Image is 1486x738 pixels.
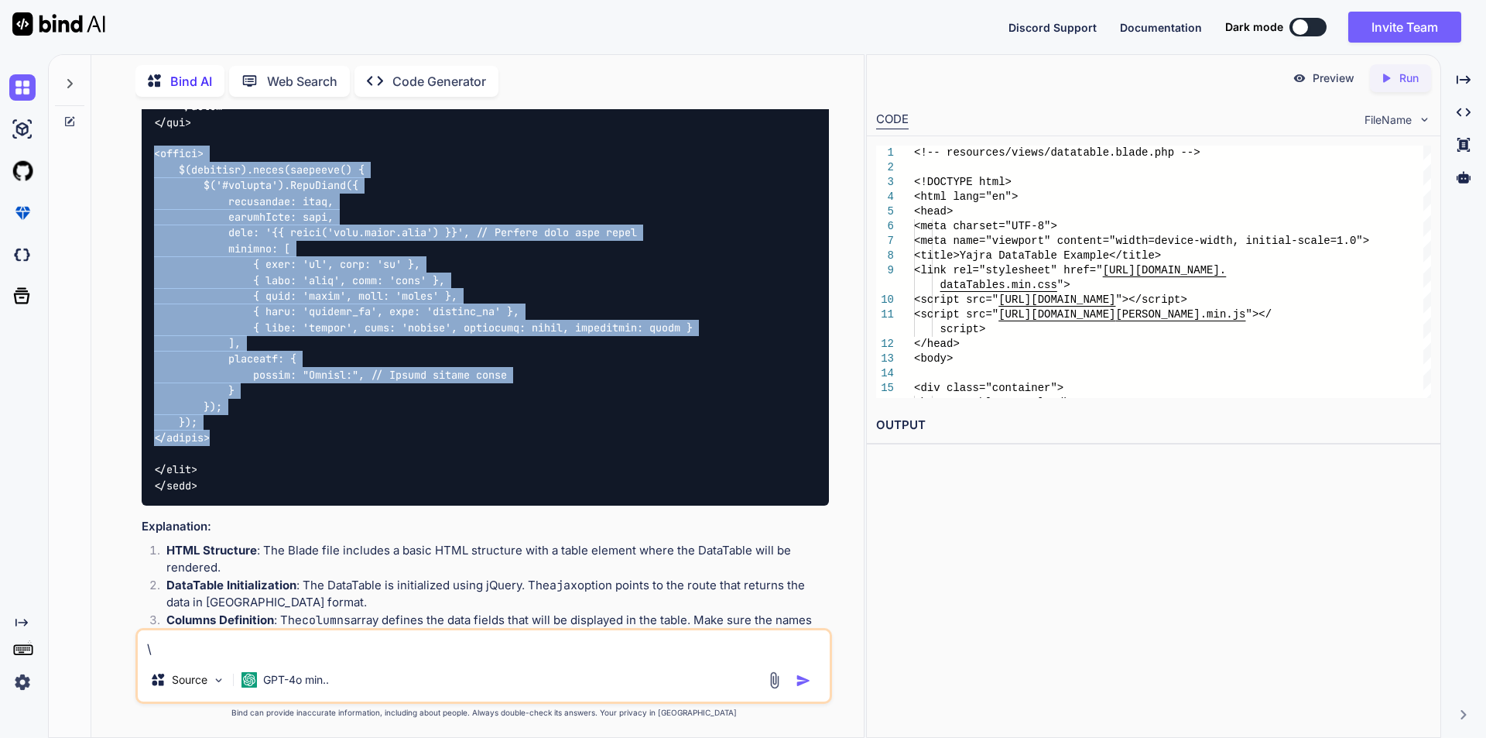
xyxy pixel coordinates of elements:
[9,74,36,101] img: chat
[1364,112,1412,128] span: FileName
[170,72,212,91] p: Bind AI
[1115,308,1245,321] span: [PERSON_NAME].min.js
[876,111,909,129] div: CODE
[914,293,998,306] span: <script src="
[1418,113,1431,126] img: chevron down
[166,543,257,558] strong: HTML Structure
[1008,21,1097,34] span: Discord Support
[796,673,811,688] img: icon
[1120,21,1202,34] span: Documentation
[1293,71,1306,85] img: preview
[1313,70,1354,86] p: Preview
[876,234,894,249] div: 7
[1213,235,1369,247] span: dth, initial-scale=1.0">
[876,337,894,352] div: 12
[9,242,36,268] img: darkCloudIdeIcon
[914,235,1213,247] span: <meta name="viewport" content="width=device-wi
[263,672,329,688] p: GPT-4o min..
[142,518,829,536] h3: Explanation:
[940,323,985,335] span: script>
[914,396,1083,409] span: <h1>DataTable Example</h1>
[914,382,1063,394] span: <div class="container">
[914,205,953,218] span: <head>
[940,279,1056,291] span: dataTables.min.css
[154,612,829,647] li: : The array defines the data fields that will be displayed in the table. Make sure the names matc...
[914,308,998,321] span: <script src="
[172,672,207,688] p: Source
[1115,293,1186,306] span: "></script>
[876,381,894,396] div: 15
[998,293,1115,306] span: [URL][DOMAIN_NAME]
[876,175,894,190] div: 3
[876,146,894,160] div: 1
[9,669,36,695] img: settings
[876,396,894,410] div: 16
[9,200,36,226] img: premium
[302,613,351,628] code: columns
[241,672,257,688] img: GPT-4o mini
[212,674,225,687] img: Pick Models
[9,158,36,184] img: githubLight
[876,293,894,307] div: 10
[876,160,894,175] div: 2
[867,407,1440,444] h2: OUTPUT
[1102,264,1226,276] span: [URL][DOMAIN_NAME].
[998,308,1115,321] span: [URL][DOMAIN_NAME]
[914,338,960,350] span: </head>
[154,577,829,612] li: : The DataTable is initialized using jQuery. The option points to the route that returns the data...
[1008,19,1097,36] button: Discord Support
[876,204,894,219] div: 5
[135,707,832,719] p: Bind can provide inaccurate information, including about people. Always double-check its answers....
[267,72,337,91] p: Web Search
[876,219,894,234] div: 6
[1225,19,1283,35] span: Dark mode
[1399,70,1419,86] p: Run
[550,578,577,593] code: ajax
[1348,12,1461,43] button: Invite Team
[1120,19,1202,36] button: Documentation
[876,352,894,366] div: 13
[914,191,1018,203] span: <html lang="en">
[12,12,105,36] img: Bind AI
[1245,308,1272,321] span: "></
[876,190,894,204] div: 4
[876,366,894,381] div: 14
[154,542,829,577] li: : The Blade file includes a basic HTML structure with a table element where the DataTable will be...
[914,249,1161,262] span: <title>Yajra DataTable Example</title>
[876,249,894,263] div: 8
[166,613,274,627] strong: Columns Definition
[392,72,486,91] p: Code Generator
[914,146,1200,159] span: <!-- resources/views/datatable.blade.php -->
[876,263,894,278] div: 9
[9,116,36,142] img: ai-studio
[1056,279,1070,291] span: ">
[914,176,1012,188] span: <!DOCTYPE html>
[914,352,953,365] span: <body>
[914,264,1103,276] span: <link rel="stylesheet" href="
[166,578,296,592] strong: DataTable Initialization
[914,220,1057,232] span: <meta charset="UTF-8">
[138,630,830,658] textarea: \
[765,671,783,689] img: attachment
[876,307,894,322] div: 11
